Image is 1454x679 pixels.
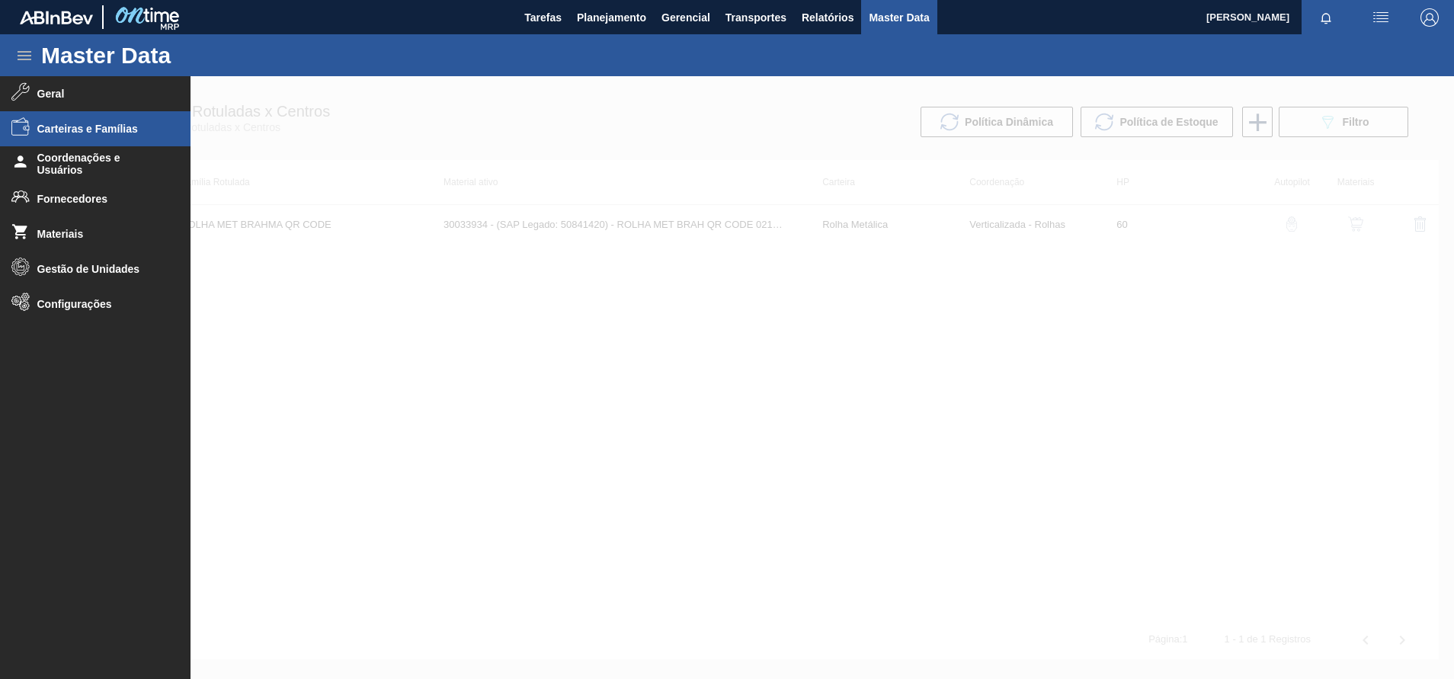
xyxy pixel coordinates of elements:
span: Coordenações e Usuários [37,152,163,176]
span: Master Data [869,8,929,27]
span: Tarefas [524,8,562,27]
img: userActions [1372,8,1390,27]
span: Geral [37,88,163,100]
button: Notificações [1302,7,1350,28]
span: Carteiras e Famílias [37,123,163,135]
span: Gestão de Unidades [37,263,163,275]
img: TNhmsLtSVTkK8tSr43FrP2fwEKptu5GPRR3wAAAABJRU5ErkJggg== [20,11,93,24]
span: Gerencial [661,8,710,27]
span: Materiais [37,228,163,240]
img: Logout [1420,8,1439,27]
span: Transportes [725,8,786,27]
span: Planejamento [577,8,646,27]
span: Fornecedores [37,193,163,205]
h1: Master Data [41,46,312,64]
span: Relatórios [802,8,854,27]
span: Configurações [37,298,163,310]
